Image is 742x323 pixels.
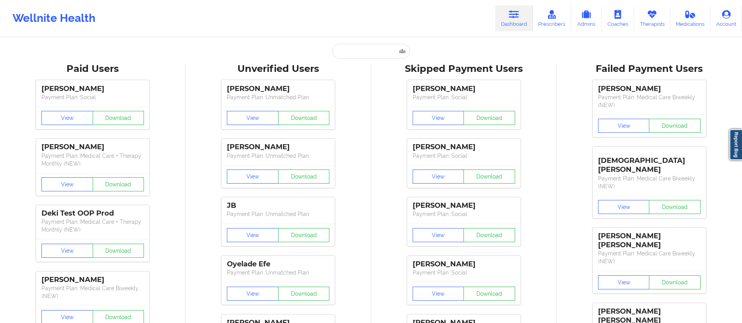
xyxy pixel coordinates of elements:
[227,269,329,277] p: Payment Plan : Unmatched Plan
[93,244,144,258] button: Download
[41,218,144,234] p: Payment Plan : Medical Care + Therapy Monthly (NEW)
[227,201,329,210] div: JB
[41,143,144,152] div: [PERSON_NAME]
[413,260,515,269] div: [PERSON_NAME]
[598,200,650,214] button: View
[227,111,278,125] button: View
[227,210,329,218] p: Payment Plan : Unmatched Plan
[413,84,515,93] div: [PERSON_NAME]
[41,209,144,218] div: Deki Test OOP Prod
[598,93,701,109] p: Payment Plan : Medical Care Biweekly (NEW)
[413,287,464,301] button: View
[93,177,144,191] button: Download
[649,119,701,133] button: Download
[571,5,602,31] a: Admins
[278,111,330,125] button: Download
[377,63,551,75] div: Skipped Payment Users
[602,5,634,31] a: Coaches
[41,84,144,93] div: [PERSON_NAME]
[41,111,93,125] button: View
[41,275,144,284] div: [PERSON_NAME]
[495,5,533,31] a: Dashboard
[191,63,365,75] div: Unverified Users
[729,129,742,160] a: Report Bug
[227,84,329,93] div: [PERSON_NAME]
[227,228,278,242] button: View
[413,269,515,277] p: Payment Plan : Social
[413,201,515,210] div: [PERSON_NAME]
[649,275,701,289] button: Download
[227,170,278,184] button: View
[413,228,464,242] button: View
[464,170,515,184] button: Download
[533,5,571,31] a: Prescribers
[227,143,329,152] div: [PERSON_NAME]
[598,119,650,133] button: View
[278,287,330,301] button: Download
[227,287,278,301] button: View
[670,5,711,31] a: Medications
[41,244,93,258] button: View
[710,5,742,31] a: Account
[278,228,330,242] button: Download
[413,210,515,218] p: Payment Plan : Social
[41,152,144,168] p: Payment Plan : Medical Care + Therapy Monthly (NEW)
[41,177,93,191] button: View
[41,93,144,101] p: Payment Plan : Social
[413,143,515,152] div: [PERSON_NAME]
[598,232,701,250] div: [PERSON_NAME] [PERSON_NAME]
[5,63,180,75] div: Paid Users
[413,93,515,101] p: Payment Plan : Social
[598,150,701,174] div: [DEMOGRAPHIC_DATA][PERSON_NAME]
[413,152,515,160] p: Payment Plan : Social
[41,284,144,300] p: Payment Plan : Medical Care Biweekly (NEW)
[649,200,701,214] button: Download
[464,111,515,125] button: Download
[598,84,701,93] div: [PERSON_NAME]
[464,287,515,301] button: Download
[227,93,329,101] p: Payment Plan : Unmatched Plan
[464,228,515,242] button: Download
[598,250,701,265] p: Payment Plan : Medical Care Biweekly (NEW)
[227,152,329,160] p: Payment Plan : Unmatched Plan
[93,111,144,125] button: Download
[598,175,701,190] p: Payment Plan : Medical Care Biweekly (NEW)
[598,275,650,289] button: View
[413,170,464,184] button: View
[227,260,329,269] div: Oyelade Efe
[413,111,464,125] button: View
[562,63,737,75] div: Failed Payment Users
[278,170,330,184] button: Download
[634,5,670,31] a: Therapists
